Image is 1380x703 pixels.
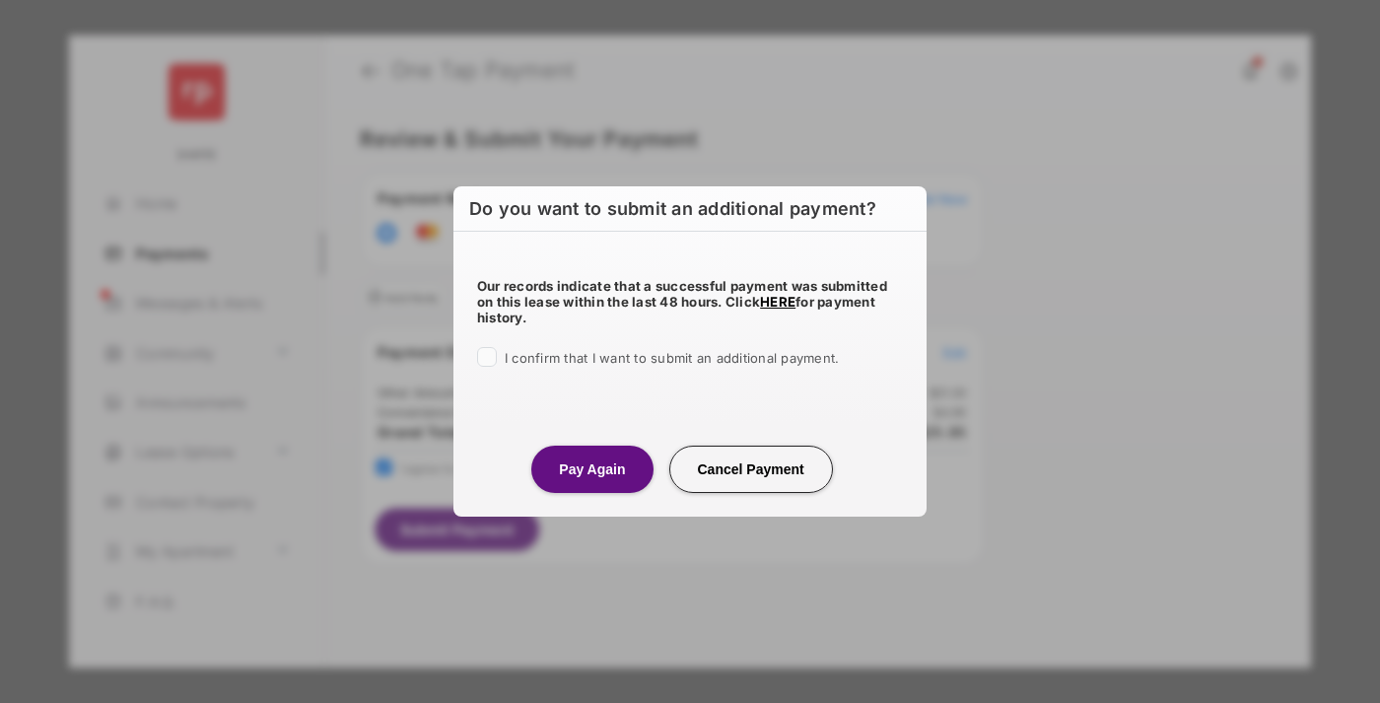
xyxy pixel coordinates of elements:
a: HERE [760,294,795,310]
h5: Our records indicate that a successful payment was submitted on this lease within the last 48 hou... [477,278,903,325]
h2: Do you want to submit an additional payment? [453,186,927,232]
button: Pay Again [531,446,653,493]
span: I confirm that I want to submit an additional payment. [505,350,839,366]
button: Cancel Payment [669,446,833,493]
